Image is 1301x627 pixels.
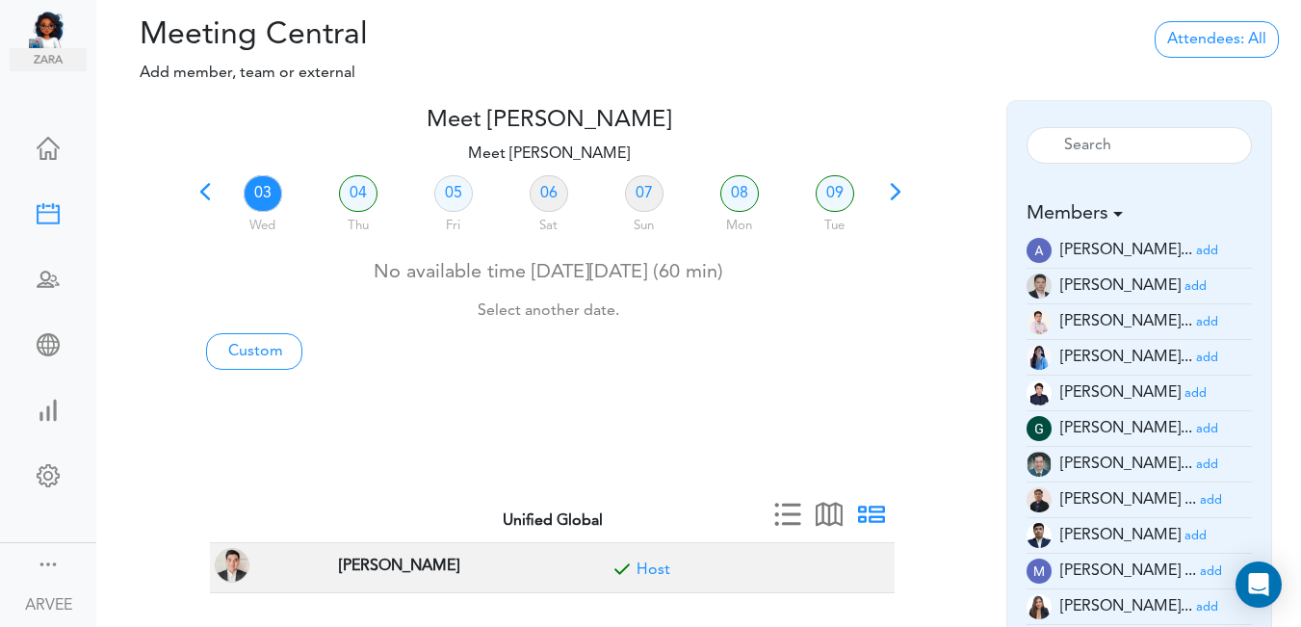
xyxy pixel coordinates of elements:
[1196,316,1218,328] small: add
[1060,599,1192,614] span: [PERSON_NAME]...
[1060,385,1181,401] span: [PERSON_NAME]
[1027,233,1253,269] li: Tax Manager (a.banaga@unified-accounting.com)
[1196,458,1218,471] small: add
[10,268,87,287] div: Schedule Team Meeting
[1200,563,1222,579] a: add
[37,553,60,572] div: Show menu and text
[434,175,473,212] a: 05
[339,175,377,212] a: 04
[1196,601,1218,614] small: add
[1027,376,1253,411] li: Tax Admin (e.dayan@unified-accounting.com)
[1027,559,1052,584] img: wOzMUeZp9uVEwAAAABJRU5ErkJggg==
[1027,523,1052,548] img: oYmRaigo6CGHQoVEE68UKaYmSv3mcdPtBqv6mR0IswoELyKVAGpf2awGYjY1lJF3I6BneypHs55I8hk2WCirnQq9SYxiZpiWh...
[1196,423,1218,435] small: add
[816,175,854,212] a: 09
[374,263,723,320] span: No available time [DATE][DATE] (60 min)
[1027,380,1052,405] img: Z
[1027,416,1052,441] img: wEqpdqGJg0NqAAAAABJRU5ErkJggg==
[2,582,94,625] a: ARVEE
[1027,594,1052,619] img: t+ebP8ENxXARE3R9ZYAAAAASUVORK5CYII=
[1184,528,1207,543] a: add
[1027,452,1052,477] img: 2Q==
[407,209,499,236] div: Fri
[1027,309,1052,334] img: Z
[1200,494,1222,507] small: add
[1200,492,1222,508] a: add
[1060,278,1181,294] span: [PERSON_NAME]
[1027,487,1052,512] img: 9k=
[111,17,483,54] h2: Meeting Central
[1027,238,1052,263] img: E70kTnhEtDRAIGhEjAgBAJGBAiAQNCJGBAiAQMCJGAASESMCBEAgaESMCAEAkYECIBA0IkYECIBAwIkYABIRIwIEQCBoRIwIA...
[10,48,87,71] img: zara.png
[10,333,87,353] div: Share Meeting Link
[1060,350,1192,365] span: [PERSON_NAME]...
[598,209,690,236] div: Sun
[608,560,637,588] span: Included for meeting
[1060,243,1192,258] span: [PERSON_NAME]...
[1196,350,1218,365] a: add
[192,143,905,166] p: Meet [PERSON_NAME]
[1027,202,1253,225] h5: Members
[1027,518,1253,554] li: Partner (justine.tala@unifiedglobalph.com)
[503,209,594,236] div: Sat
[37,553,60,580] a: Change side menu
[1027,483,1253,518] li: Tax Manager (jm.atienza@unified-accounting.com)
[478,303,619,319] small: Select another date.
[217,209,308,236] div: Wed
[1200,565,1222,578] small: add
[1027,269,1253,304] li: Tax Supervisor (a.millos@unified-accounting.com)
[1060,314,1192,329] span: [PERSON_NAME]...
[1027,447,1253,483] li: Tax Admin (i.herrera@unified-accounting.com)
[1027,304,1253,340] li: Tax Supervisor (am.latonio@unified-accounting.com)
[1196,599,1218,614] a: add
[339,559,459,574] strong: [PERSON_NAME]
[637,562,670,578] a: Included for meeting
[192,185,219,212] span: Previous 7 days
[1027,345,1052,370] img: 2Q==
[10,464,87,483] div: Change Settings
[1196,352,1218,364] small: add
[1027,589,1253,625] li: Tax Accountant (mc.cabasan@unified-accounting.com)
[503,513,603,529] strong: Unified Global
[206,333,302,370] a: Custom
[1027,340,1253,376] li: Tax Manager (c.madayag@unified-accounting.com)
[1196,243,1218,258] a: add
[10,455,87,501] a: Change Settings
[1027,127,1253,164] input: Search
[1027,274,1052,299] img: 9k=
[10,399,87,418] div: View Insights
[1155,21,1279,58] a: Attendees: All
[1196,421,1218,436] a: add
[111,62,483,85] p: Add member, team or external
[312,209,403,236] div: Thu
[29,10,87,48] img: Unified Global - Powered by TEAMCAL AI
[334,551,464,579] span: TAX PARTNER at Corona, CA, USA
[10,202,87,222] div: Create Meeting
[1060,492,1196,508] span: [PERSON_NAME] ...
[1027,411,1253,447] li: Tax Manager (g.magsino@unified-accounting.com)
[244,175,282,212] a: 03
[1196,457,1218,472] a: add
[1196,245,1218,257] small: add
[720,175,759,212] a: 08
[530,175,568,212] a: 06
[1184,530,1207,542] small: add
[882,185,909,212] span: Next 7 days
[693,209,785,236] div: Mon
[192,107,905,135] h4: Meet [PERSON_NAME]
[625,175,664,212] a: 07
[215,548,249,583] img: ARVEE FLORES(a.flores@unified-accounting.com, TAX PARTNER at Corona, CA, USA)
[1236,562,1282,608] div: Open Intercom Messenger
[789,209,880,236] div: Tue
[1060,563,1196,579] span: [PERSON_NAME] ...
[1184,278,1207,294] a: add
[1184,385,1207,401] a: add
[25,594,72,617] div: ARVEE
[1060,421,1192,436] span: [PERSON_NAME]...
[1184,280,1207,293] small: add
[1060,457,1192,472] span: [PERSON_NAME]...
[1060,528,1181,543] span: [PERSON_NAME]
[1196,314,1218,329] a: add
[1184,387,1207,400] small: add
[1027,554,1253,589] li: Tax Advisor (mc.talley@unified-accounting.com)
